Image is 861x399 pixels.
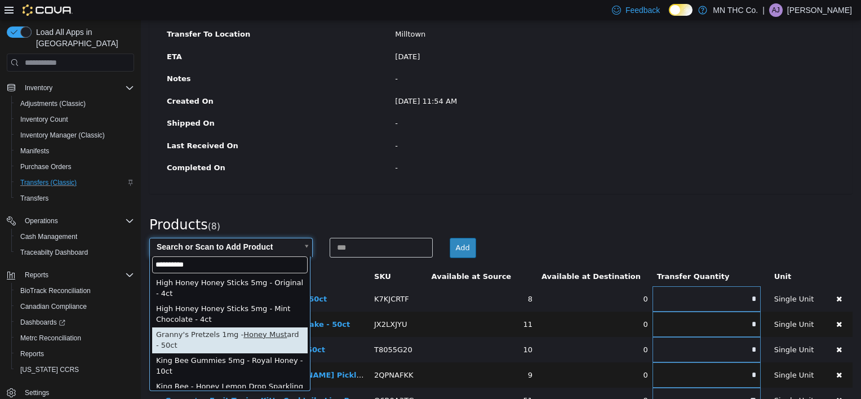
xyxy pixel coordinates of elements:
button: Operations [2,213,139,229]
span: Dashboards [20,318,65,327]
span: Adjustments (Classic) [20,99,86,108]
button: Inventory Manager (Classic) [11,127,139,143]
span: AJ [772,3,780,17]
input: Dark Mode [669,4,693,16]
span: Transfers [20,194,48,203]
div: King Bee Gummies 5mg - Royal Honey - 10ct [11,334,167,360]
span: BioTrack Reconciliation [20,286,91,295]
a: Cash Management [16,230,82,243]
a: Dashboards [16,316,70,329]
button: Purchase Orders [11,159,139,175]
button: Cash Management [11,229,139,245]
a: Reports [16,347,48,361]
a: Transfers [16,192,53,205]
span: Operations [25,216,58,225]
a: BioTrack Reconciliation [16,284,95,298]
span: Transfers (Classic) [20,178,77,187]
a: Purchase Orders [16,160,76,174]
button: Reports [2,267,139,283]
button: Canadian Compliance [11,299,139,314]
span: Transfers (Classic) [16,176,134,189]
div: Granny's Pretzels 1mg - ard - 50ct [11,308,167,334]
span: Adjustments (Classic) [16,97,134,110]
span: Washington CCRS [16,363,134,376]
span: Traceabilty Dashboard [16,246,134,259]
span: Purchase Orders [16,160,134,174]
button: Inventory [2,80,139,96]
a: Dashboards [11,314,139,330]
a: [US_STATE] CCRS [16,363,83,376]
span: Feedback [625,5,660,16]
button: Inventory [20,81,57,95]
span: Transfers [16,192,134,205]
span: Metrc Reconciliation [16,331,134,345]
span: Inventory Count [16,113,134,126]
span: Metrc Reconciliation [20,334,81,343]
button: Manifests [11,143,139,159]
button: Adjustments (Classic) [11,96,139,112]
span: BioTrack Reconciliation [16,284,134,298]
div: King Bee - Honey Lemon Drop Sparkling Lemonade 10mg - 12oz [11,360,167,385]
span: Canadian Compliance [16,300,134,313]
button: Reports [11,346,139,362]
span: Canadian Compliance [20,302,87,311]
span: Inventory Manager (Classic) [20,131,105,140]
div: High Honey Honey Sticks 5mg - Original - 4ct [11,256,167,282]
a: Transfers (Classic) [16,176,81,189]
p: | [762,3,765,17]
button: BioTrack Reconciliation [11,283,139,299]
span: Manifests [16,144,134,158]
span: Inventory Manager (Classic) [16,128,134,142]
div: Abbey Johnson [769,3,783,17]
span: Honey Must [103,311,146,319]
a: Traceabilty Dashboard [16,246,92,259]
span: Cash Management [16,230,134,243]
button: Operations [20,214,63,228]
p: [PERSON_NAME] [787,3,852,17]
span: Cash Management [20,232,77,241]
span: Dashboards [16,316,134,329]
span: Reports [20,268,134,282]
button: Reports [20,268,53,282]
a: Metrc Reconciliation [16,331,86,345]
span: Load All Apps in [GEOGRAPHIC_DATA] [32,26,134,49]
span: Settings [25,388,49,397]
button: [US_STATE] CCRS [11,362,139,378]
span: Inventory [25,83,52,92]
a: Inventory Manager (Classic) [16,128,109,142]
span: Reports [16,347,134,361]
a: Manifests [16,144,54,158]
span: Reports [25,271,48,280]
a: Canadian Compliance [16,300,91,313]
div: High Honey Honey Sticks 5mg - Mint Chocolate - 4ct [11,282,167,308]
button: Traceabilty Dashboard [11,245,139,260]
a: Inventory Count [16,113,73,126]
p: MN THC Co. [713,3,758,17]
button: Metrc Reconciliation [11,330,139,346]
a: Adjustments (Classic) [16,97,90,110]
button: Transfers [11,190,139,206]
span: Inventory Count [20,115,68,124]
img: Cova [23,5,73,16]
span: Operations [20,214,134,228]
button: Inventory Count [11,112,139,127]
span: Manifests [20,147,49,156]
span: [US_STATE] CCRS [20,365,79,374]
button: Transfers (Classic) [11,175,139,190]
span: Purchase Orders [20,162,72,171]
span: Traceabilty Dashboard [20,248,88,257]
span: Inventory [20,81,134,95]
span: Reports [20,349,44,358]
